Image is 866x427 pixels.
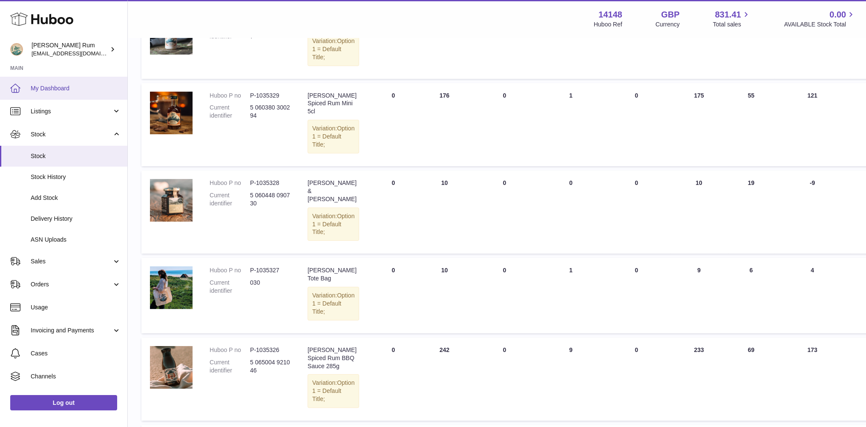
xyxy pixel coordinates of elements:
img: product image [150,346,193,389]
div: [PERSON_NAME] & [PERSON_NAME] [308,179,359,203]
dd: P-1035326 [250,346,291,354]
td: 9 [539,338,603,421]
div: Variation: [308,208,359,241]
td: 176 [419,83,470,166]
img: mail@bartirum.wales [10,43,23,56]
td: 0 [368,83,419,166]
td: 233 [670,338,728,421]
td: 55 [728,83,774,166]
td: 0 [470,170,539,254]
dd: 5 060380 300294 [250,104,291,120]
span: 831.41 [715,9,741,20]
div: Variation: [308,287,359,320]
dt: Current identifier [210,104,250,120]
span: Stock History [31,173,121,181]
span: Orders [31,280,112,289]
span: Sales [31,257,112,265]
span: Total sales [713,20,751,29]
dt: Current identifier [210,191,250,208]
a: 831.41 Total sales [713,9,751,29]
dd: P-1035328 [250,179,291,187]
dd: 5 060448 090730 [250,191,291,208]
div: Variation: [308,120,359,153]
td: 0 [368,170,419,254]
div: Currency [656,20,680,29]
div: Variation: [308,374,359,408]
span: ASN Uploads [31,236,121,244]
td: 0 [539,3,603,78]
td: 0 [470,258,539,333]
dt: Huboo P no [210,346,250,354]
td: 69 [728,338,774,421]
dd: 5 065004 921046 [250,358,291,375]
dd: P-1035329 [250,92,291,100]
span: My Dashboard [31,84,121,92]
dd: P-1035327 [250,266,291,274]
dt: Huboo P no [210,92,250,100]
td: 1 [539,258,603,333]
td: 1 [539,83,603,166]
span: 0.00 [829,9,846,20]
td: 7 [728,3,774,78]
div: Huboo Ref [594,20,622,29]
a: 0.00 AVAILABLE Stock Total [784,9,856,29]
span: 0 [635,267,638,274]
img: product image [150,266,193,309]
td: 19 [728,170,774,254]
td: 216 [670,3,728,78]
td: 0 [368,338,419,421]
div: Variation: [308,32,359,66]
span: Delivery History [31,215,121,223]
span: Listings [31,107,112,115]
td: 6 [728,258,774,333]
span: 0 [635,346,638,353]
span: Option 1 = Default Title; [312,292,354,315]
td: 173 [774,338,851,421]
td: 0 [368,258,419,333]
td: 216 [419,3,470,78]
span: Stock [31,152,121,160]
span: Add Stock [31,194,121,202]
td: 0 [368,3,419,78]
dt: Huboo P no [210,179,250,187]
td: 121 [774,83,851,166]
span: AVAILABLE Stock Total [784,20,856,29]
span: Invoicing and Payments [31,326,112,335]
dt: Current identifier [210,279,250,295]
span: Option 1 = Default Title; [312,38,354,61]
dt: Current identifier [210,358,250,375]
div: [PERSON_NAME] Rum [32,41,108,58]
td: 0 [539,170,603,254]
div: [PERSON_NAME] Spiced Rum BBQ Sauce 285g [308,346,359,370]
img: product image [150,92,193,134]
td: 175 [670,83,728,166]
img: product image [150,179,193,222]
td: 0 [470,3,539,78]
span: Option 1 = Default Title; [312,379,354,402]
strong: GBP [661,9,679,20]
td: 0 [470,338,539,421]
span: 0 [635,92,638,99]
span: Option 1 = Default Title; [312,125,354,148]
td: 10 [670,170,728,254]
strong: 14148 [598,9,622,20]
span: Usage [31,303,121,312]
dd: 030 [250,279,291,295]
td: 10 [419,170,470,254]
dt: Huboo P no [210,266,250,274]
span: Option 1 = Default Title; [312,213,354,236]
td: 0 [470,83,539,166]
div: [PERSON_NAME] Spiced Rum Mini 5cl [308,92,359,116]
div: [PERSON_NAME] Tote Bag [308,266,359,283]
td: 242 [419,338,470,421]
span: Cases [31,349,121,358]
span: Stock [31,130,112,138]
span: Channels [31,372,121,381]
td: 9 [670,258,728,333]
span: 0 [635,179,638,186]
td: 10 [419,258,470,333]
span: [EMAIL_ADDRESS][DOMAIN_NAME] [32,50,125,57]
a: Log out [10,395,117,410]
td: 209 [774,3,851,78]
td: 4 [774,258,851,333]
